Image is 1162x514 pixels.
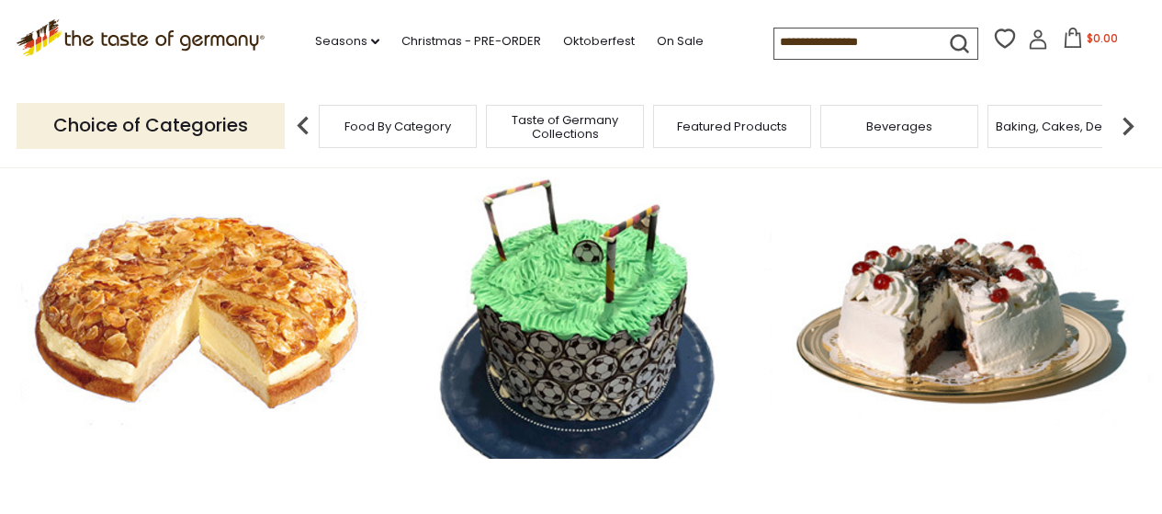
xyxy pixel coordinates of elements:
[563,31,635,51] a: Oktoberfest
[285,108,322,144] img: previous arrow
[996,120,1138,133] a: Baking, Cakes, Desserts
[17,103,285,148] p: Choice of Categories
[1087,30,1118,46] span: $0.00
[657,31,704,51] a: On Sale
[1110,108,1146,144] img: next arrow
[677,120,787,133] a: Featured Products
[315,31,379,51] a: Seasons
[1052,28,1130,55] button: $0.00
[491,113,638,141] a: Taste of Germany Collections
[866,120,932,133] a: Beverages
[344,120,451,133] a: Food By Category
[401,31,541,51] a: Christmas - PRE-ORDER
